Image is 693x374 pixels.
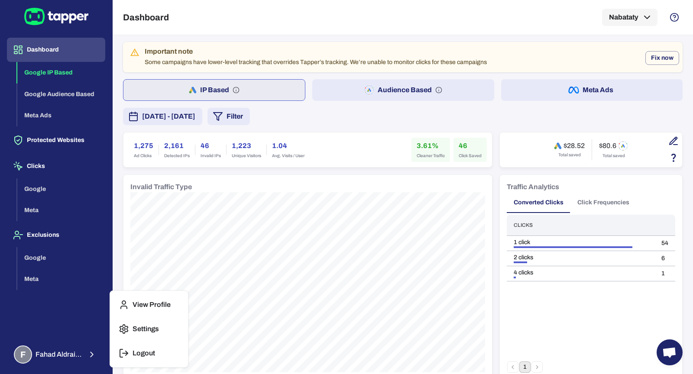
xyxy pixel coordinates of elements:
p: View Profile [133,300,171,309]
p: Logout [133,349,155,358]
button: Settings [113,319,185,339]
button: Logout [113,343,185,364]
div: Open chat [657,339,683,365]
button: View Profile [113,294,185,315]
p: Settings [133,325,159,333]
